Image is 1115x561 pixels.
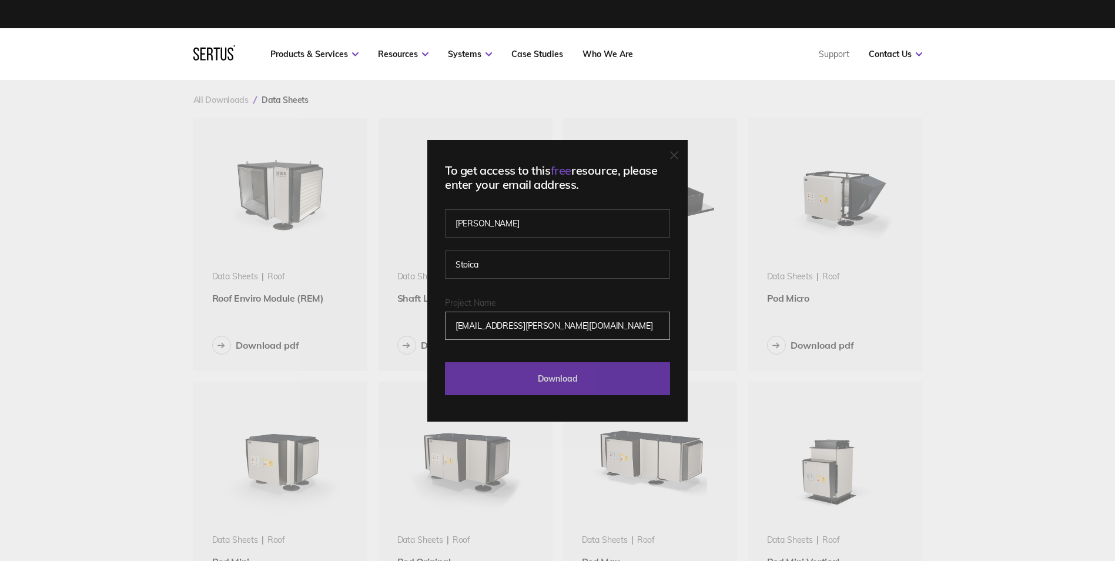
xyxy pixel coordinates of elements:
iframe: Chat Widget [903,425,1115,561]
div: To get access to this resource, please enter your email address. [445,163,670,192]
a: Who We Are [582,49,633,59]
input: Download [445,362,670,395]
a: Products & Services [270,49,359,59]
a: Contact Us [869,49,922,59]
a: Resources [378,49,428,59]
a: Systems [448,49,492,59]
span: free [551,163,571,178]
a: Support [819,49,849,59]
span: Project Name [445,298,496,308]
input: First name* [445,209,670,238]
input: Last name* [445,251,670,279]
a: Case Studies [511,49,563,59]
